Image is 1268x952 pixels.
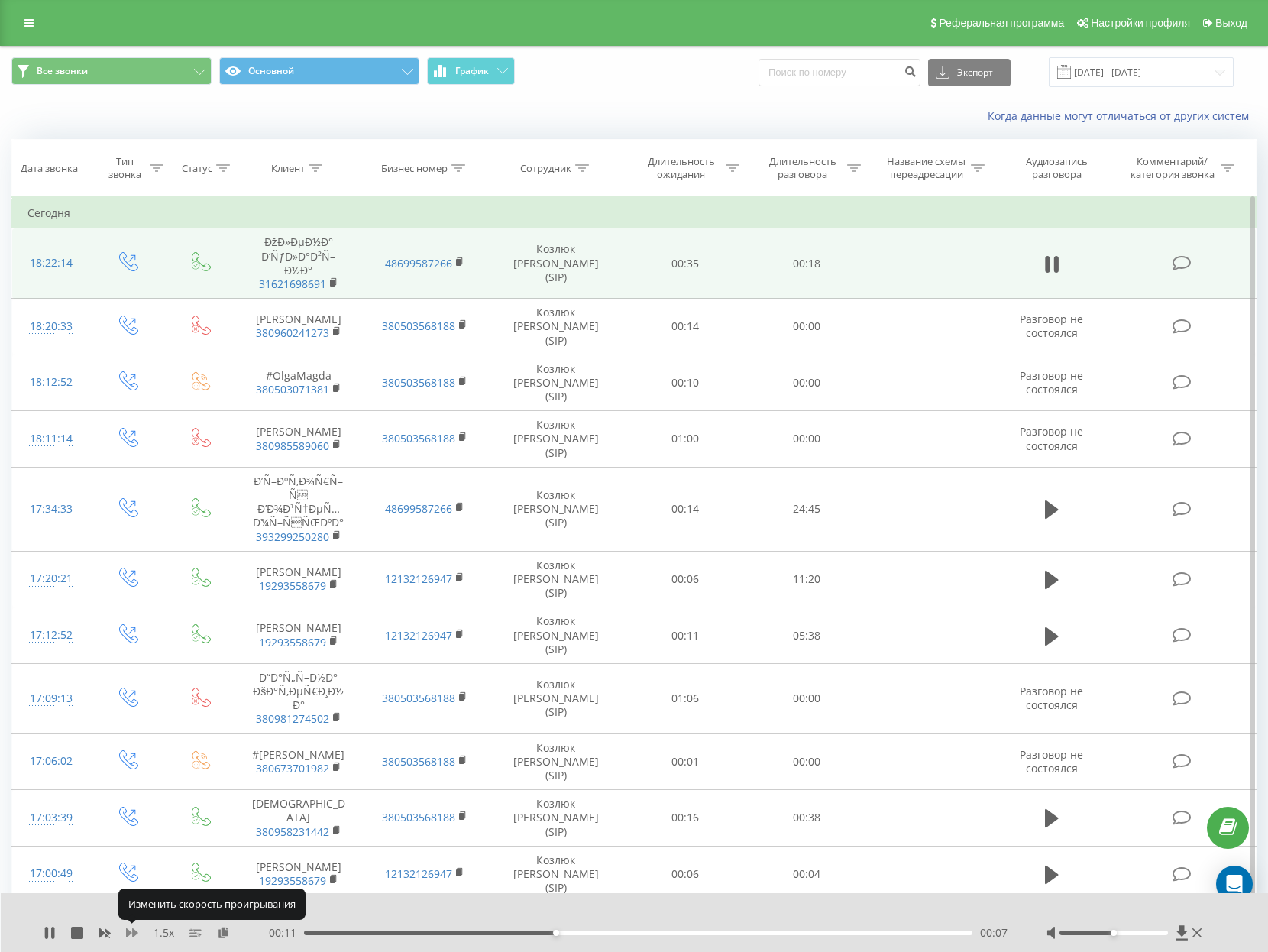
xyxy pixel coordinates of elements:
div: Аудиозапись разговора [1008,155,1107,181]
td: Козлюк [PERSON_NAME] (SIP) [488,299,624,355]
td: 00:00 [746,733,867,790]
a: 380673701982 [256,761,329,776]
a: 31621698691 [259,277,326,291]
div: 17:00:49 [27,859,74,889]
a: 380503568188 [382,319,455,333]
td: 00:04 [746,846,867,902]
a: 48699587266 [385,256,452,270]
td: 00:38 [746,790,867,847]
div: 17:06:02 [27,746,74,776]
a: Когда данные могут отличаться от других систем [988,108,1257,123]
a: 393299250280 [256,529,329,544]
td: [PERSON_NAME] [235,846,361,902]
td: Козлюк [PERSON_NAME] (SIP) [488,228,624,299]
div: 17:03:39 [27,803,74,833]
td: 00:10 [624,355,746,411]
td: 00:14 [624,467,746,551]
td: Козлюк [PERSON_NAME] (SIP) [488,733,624,790]
div: 17:12:52 [27,620,74,650]
a: 380503568188 [382,431,455,445]
div: 18:22:14 [27,248,74,278]
td: Козлюк [PERSON_NAME] (SIP) [488,551,624,607]
div: 18:11:14 [27,424,74,454]
button: Все звонки [11,57,212,85]
td: 00:00 [746,411,867,468]
div: Статус [182,162,212,175]
td: Ð’Ñ–ÐºÑ‚Ð¾Ñ€Ñ–Ñ Ð’Ð¾Ð¹Ñ†ÐµÑ…Ð¾Ñ–ÑÑŒÐºÐ° [235,467,361,551]
div: Тип звонка [103,155,146,181]
td: #[PERSON_NAME] [235,733,361,790]
a: 380503071381 [256,382,329,397]
div: 18:12:52 [27,368,74,397]
td: Козлюк [PERSON_NAME] (SIP) [488,467,624,551]
div: 18:20:33 [27,312,74,342]
a: 19293558679 [259,635,326,649]
td: Козлюк [PERSON_NAME] (SIP) [488,411,624,468]
td: [PERSON_NAME] [235,551,361,607]
div: Изменить скорость проигрывания [118,889,306,919]
a: 19293558679 [259,578,326,593]
div: Accessibility label [553,930,559,936]
a: 380981274502 [256,711,329,726]
span: График [455,66,489,76]
span: 1.5 x [154,925,174,941]
a: 380503568188 [382,754,455,769]
a: 380503568188 [382,691,455,705]
a: 380960241273 [256,325,329,340]
td: 00:11 [624,607,746,664]
td: Козлюк [PERSON_NAME] (SIP) [488,607,624,664]
span: Все звонки [37,65,88,77]
a: 380503568188 [382,810,455,824]
a: 380503568188 [382,375,455,390]
a: 48699587266 [385,501,452,516]
td: Козлюк [PERSON_NAME] (SIP) [488,790,624,847]
td: Козлюк [PERSON_NAME] (SIP) [488,846,624,902]
span: Разговор не состоялся [1020,747,1083,776]
span: Настройки профиля [1091,17,1190,29]
td: [PERSON_NAME] [235,607,361,664]
div: Длительность ожидания [640,155,722,181]
a: 12132126947 [385,572,452,586]
div: Название схемы переадресации [885,155,967,181]
div: Бизнес номер [381,162,448,175]
a: 380958231442 [256,824,329,839]
div: 17:34:33 [27,494,74,524]
td: 01:06 [624,663,746,733]
div: Open Intercom Messenger [1216,866,1253,902]
input: Поиск по номеру [759,59,920,86]
td: 11:20 [746,551,867,607]
div: 17:09:13 [27,684,74,714]
div: Комментарий/категория звонка [1127,155,1217,181]
a: 19293558679 [259,873,326,888]
td: Ð“Ð°Ñ„Ñ–Ð½Ð° ÐšÐ°Ñ‚ÐµÑ€Ð¸Ð½Ð° [235,663,361,733]
span: - 00:11 [265,925,304,941]
span: Выход [1215,17,1247,29]
td: 00:00 [746,355,867,411]
td: 00:06 [624,846,746,902]
span: Разговор не состоялся [1020,424,1083,452]
td: 01:00 [624,411,746,468]
td: [DEMOGRAPHIC_DATA] [235,790,361,847]
td: Сегодня [12,198,1257,228]
td: #OlgaMagda [235,355,361,411]
td: ÐžÐ»ÐµÐ½Ð° Ð‘ÑƒÐ»Ð°Ð²Ñ–Ð½Ð° [235,228,361,299]
div: Клиент [271,162,305,175]
div: Accessibility label [1111,930,1117,936]
td: 24:45 [746,467,867,551]
td: 00:01 [624,733,746,790]
td: 00:16 [624,790,746,847]
span: Разговор не состоялся [1020,312,1083,340]
td: [PERSON_NAME] [235,299,361,355]
td: 05:38 [746,607,867,664]
div: Сотрудник [520,162,571,175]
span: Разговор не состоялся [1020,684,1083,712]
button: Экспорт [928,59,1011,86]
td: Козлюк [PERSON_NAME] (SIP) [488,663,624,733]
button: График [427,57,515,85]
a: 380985589060 [256,439,329,453]
td: 00:00 [746,299,867,355]
td: [PERSON_NAME] [235,411,361,468]
td: 00:06 [624,551,746,607]
span: Разговор не состоялся [1020,368,1083,397]
td: 00:14 [624,299,746,355]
